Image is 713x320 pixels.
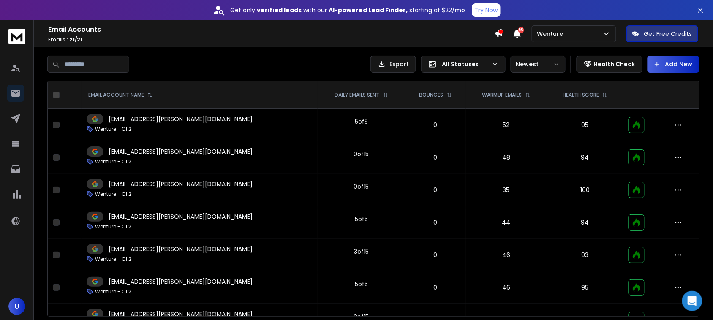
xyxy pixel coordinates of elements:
[95,158,131,165] p: Wenture - CI 2
[95,191,131,198] p: Wenture - CI 2
[354,182,369,191] div: 0 of 15
[95,223,131,230] p: Wenture - CI 2
[95,288,131,295] p: Wenture - CI 2
[355,280,368,288] div: 5 of 5
[8,298,25,315] button: U
[410,153,460,162] p: 0
[475,6,498,14] p: Try Now
[410,251,460,259] p: 0
[354,150,369,158] div: 0 of 15
[577,56,642,73] button: Health Check
[69,36,82,43] span: 21 / 21
[109,147,253,156] p: [EMAIL_ADDRESS][PERSON_NAME][DOMAIN_NAME]
[547,271,623,304] td: 95
[466,174,547,206] td: 35
[370,56,416,73] button: Export
[547,239,623,271] td: 93
[466,206,547,239] td: 44
[109,212,253,221] p: [EMAIL_ADDRESS][PERSON_NAME][DOMAIN_NAME]
[48,24,495,35] h1: Email Accounts
[466,239,547,271] td: 46
[466,271,547,304] td: 46
[442,60,488,68] p: All Statuses
[109,310,253,318] p: [EMAIL_ADDRESS][PERSON_NAME][DOMAIN_NAME]
[537,30,567,38] p: Wenture
[95,256,131,263] p: Wenture - CI 2
[594,60,635,68] p: Health Check
[466,109,547,141] td: 52
[109,115,253,123] p: [EMAIL_ADDRESS][PERSON_NAME][DOMAIN_NAME]
[109,277,253,286] p: [EMAIL_ADDRESS][PERSON_NAME][DOMAIN_NAME]
[563,92,599,98] p: HEALTH SCORE
[355,215,368,223] div: 5 of 5
[109,180,253,188] p: [EMAIL_ADDRESS][PERSON_NAME][DOMAIN_NAME]
[419,92,444,98] p: BOUNCES
[682,291,702,311] div: Open Intercom Messenger
[329,6,408,14] strong: AI-powered Lead Finder,
[511,56,566,73] button: Newest
[410,121,460,129] p: 0
[644,30,692,38] p: Get Free Credits
[8,29,25,44] img: logo
[466,141,547,174] td: 48
[648,56,699,73] button: Add New
[335,92,380,98] p: DAILY EMAILS SENT
[48,36,495,43] p: Emails :
[354,247,369,256] div: 3 of 15
[547,141,623,174] td: 94
[472,3,501,17] button: Try Now
[257,6,302,14] strong: verified leads
[626,25,698,42] button: Get Free Credits
[547,174,623,206] td: 100
[109,245,253,253] p: [EMAIL_ADDRESS][PERSON_NAME][DOMAIN_NAME]
[88,92,152,98] div: EMAIL ACCOUNT NAME
[410,186,460,194] p: 0
[355,117,368,126] div: 5 of 5
[547,206,623,239] td: 94
[410,218,460,227] p: 0
[518,27,524,33] span: 50
[410,283,460,292] p: 0
[547,109,623,141] td: 95
[482,92,522,98] p: WARMUP EMAILS
[95,126,131,133] p: Wenture - CI 2
[231,6,465,14] p: Get only with our starting at $22/mo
